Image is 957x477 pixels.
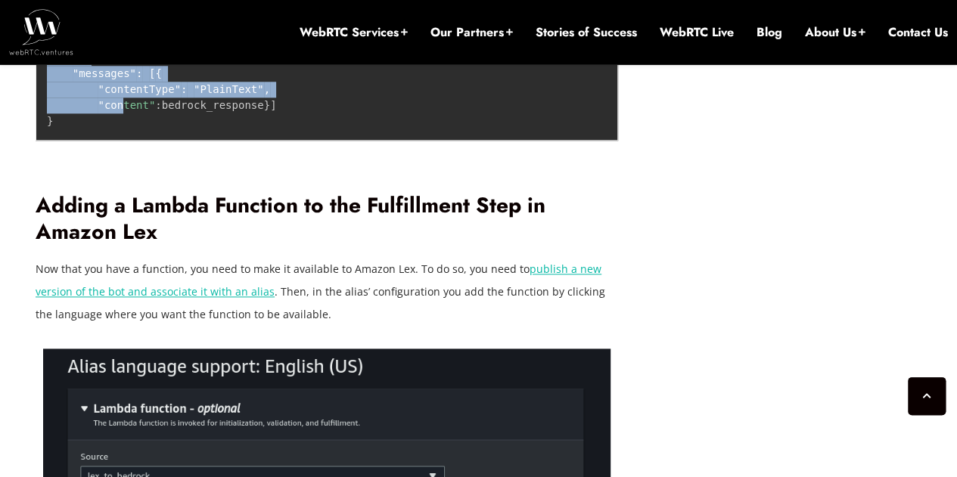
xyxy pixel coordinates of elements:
[181,83,187,95] span: :
[9,9,73,54] img: WebRTC.ventures
[98,83,181,95] span: "contentType"
[888,24,948,41] a: Contact Us
[98,99,155,111] span: "content"
[36,193,618,245] h2: Adding a Lambda Function to the Fulfillment Step in Amazon Lex
[300,24,408,41] a: WebRTC Services
[47,115,53,127] span: }
[136,67,142,79] span: :
[155,67,161,79] span: {
[660,24,734,41] a: WebRTC Live
[805,24,865,41] a: About Us
[149,67,155,79] span: [
[536,24,637,41] a: Stories of Success
[36,258,618,326] p: Now that you have a function, you need to make it available to Amazon Lex. To do so, you need to ...
[270,99,276,111] span: ]
[757,24,782,41] a: Blog
[430,24,513,41] a: Our Partners
[264,99,270,111] span: }
[73,67,136,79] span: "messages"
[36,262,601,299] a: publish a new version of the bot and associate it with an alias
[155,99,161,111] span: :
[264,83,270,95] span: ,
[194,83,264,95] span: "PlainText"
